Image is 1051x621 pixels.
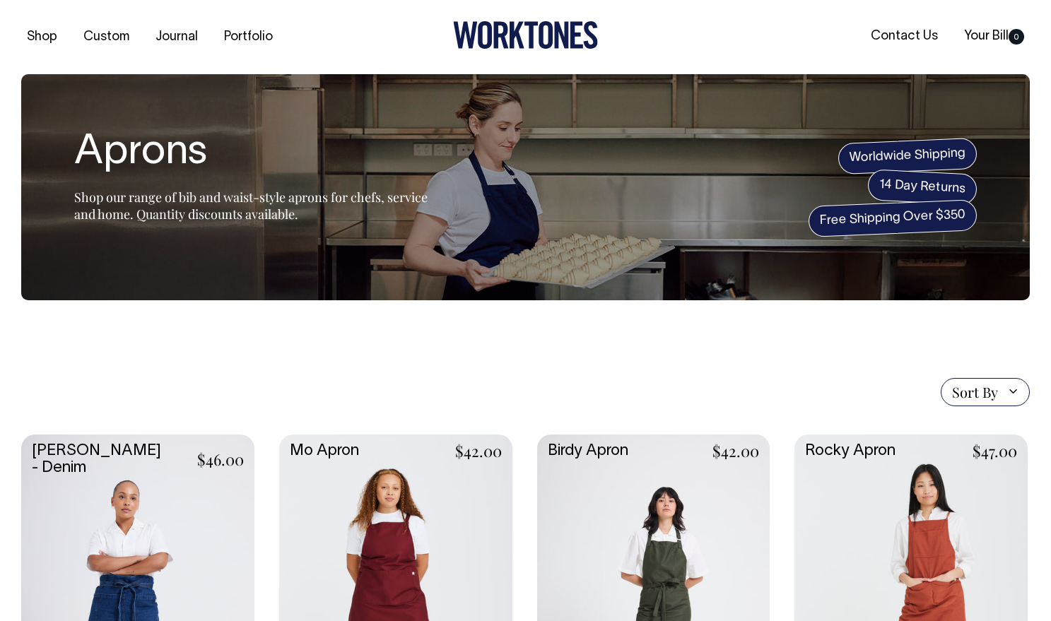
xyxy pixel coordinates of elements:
a: Custom [78,25,135,49]
span: Worldwide Shipping [838,138,977,175]
a: Your Bill0 [958,25,1030,48]
span: 0 [1009,29,1024,45]
a: Contact Us [865,25,944,48]
a: Portfolio [218,25,278,49]
h1: Aprons [74,131,428,176]
span: Sort By [952,384,998,401]
a: Journal [150,25,204,49]
span: Free Shipping Over $350 [808,199,977,237]
a: Shop [21,25,63,49]
span: 14 Day Returns [867,169,977,206]
span: Shop our range of bib and waist-style aprons for chefs, service and home. Quantity discounts avai... [74,189,428,223]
